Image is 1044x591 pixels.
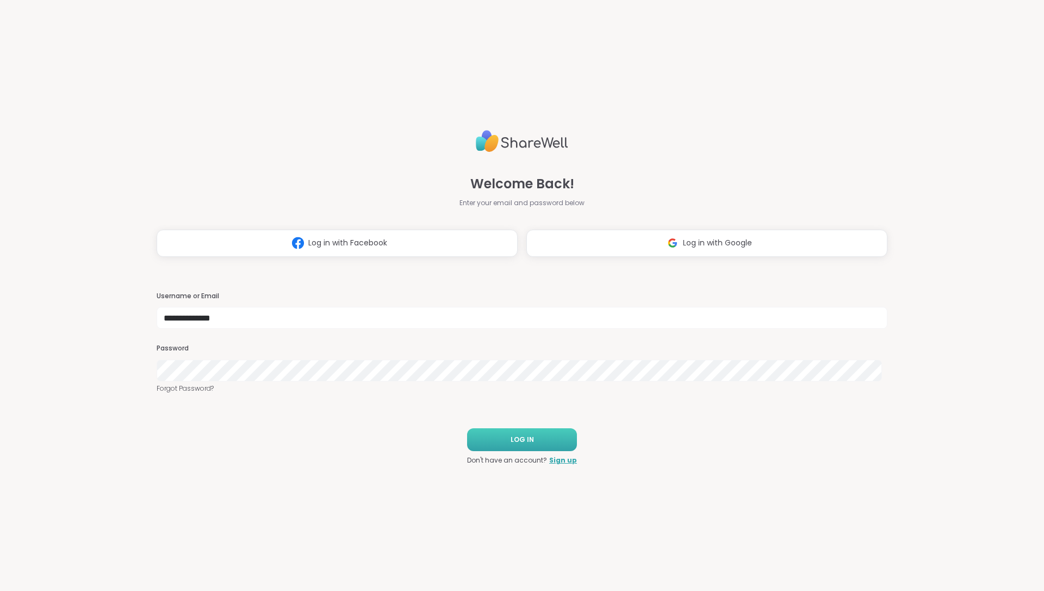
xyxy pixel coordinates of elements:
span: LOG IN [511,435,534,445]
img: ShareWell Logomark [662,233,683,253]
span: Welcome Back! [470,174,574,194]
button: Log in with Facebook [157,230,518,257]
span: Log in with Google [683,237,752,249]
h3: Password [157,344,887,353]
a: Forgot Password? [157,384,887,393]
button: LOG IN [467,428,577,451]
a: Sign up [549,455,577,465]
span: Enter your email and password below [459,198,585,208]
button: Log in with Google [526,230,887,257]
img: ShareWell Logo [476,126,568,157]
span: Log in with Facebook [308,237,387,249]
span: Don't have an account? [467,455,547,465]
img: ShareWell Logomark [288,233,308,253]
h3: Username or Email [157,292,887,301]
